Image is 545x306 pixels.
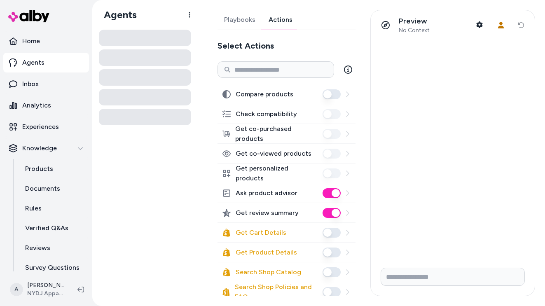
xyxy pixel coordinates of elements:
[3,117,89,137] a: Experiences
[3,138,89,158] button: Knowledge
[25,164,53,174] p: Products
[3,96,89,115] a: Analytics
[235,124,318,144] label: Get co-purchased products
[25,223,68,233] p: Verified Q&As
[235,282,318,302] label: Search Shop Policies and FAQ
[22,122,59,132] p: Experiences
[5,276,71,303] button: A[PERSON_NAME]NYDJ Apparel
[236,164,318,183] label: Get personalized products
[3,53,89,72] a: Agents
[17,258,89,278] a: Survey Questions
[22,58,44,68] p: Agents
[399,27,430,34] span: No Context
[399,16,430,26] p: Preview
[236,188,297,198] label: Ask product advisor
[17,218,89,238] a: Verified Q&As
[17,179,89,199] a: Documents
[22,79,39,89] p: Inbox
[25,263,80,273] p: Survey Questions
[25,243,50,253] p: Reviews
[381,268,525,286] input: Write your prompt here
[236,267,301,277] label: Search Shop Catalog
[27,281,64,290] p: [PERSON_NAME]
[236,89,293,99] label: Compare products
[8,10,49,22] img: alby Logo
[236,109,297,119] label: Check compatibility
[25,184,60,194] p: Documents
[27,290,64,298] span: NYDJ Apparel
[22,36,40,46] p: Home
[10,283,23,296] span: A
[17,238,89,258] a: Reviews
[236,149,311,159] label: Get co-viewed products
[3,74,89,94] a: Inbox
[22,143,57,153] p: Knowledge
[17,199,89,218] a: Rules
[262,10,299,30] a: Actions
[25,203,42,213] p: Rules
[22,100,51,110] p: Analytics
[218,40,356,51] h2: Select Actions
[236,228,286,238] label: Get Cart Details
[17,159,89,179] a: Products
[236,248,297,257] label: Get Product Details
[236,208,299,218] label: Get review summary
[97,9,137,21] h1: Agents
[218,10,262,30] a: Playbooks
[3,31,89,51] a: Home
